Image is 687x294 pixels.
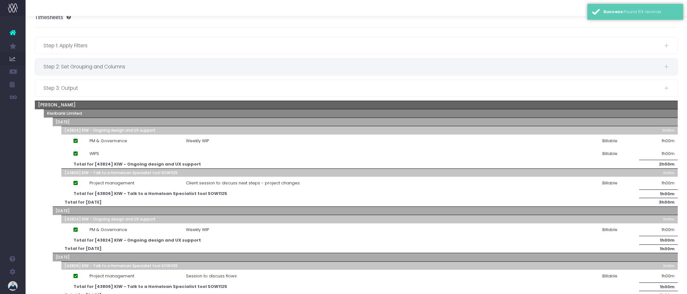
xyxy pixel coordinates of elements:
td: 1h00m [639,135,678,147]
th: 1h00m [639,215,678,223]
span: Project management [89,273,134,279]
th: [43824] KIW - Ongoing design and UX support [61,126,599,135]
td: 1h00m [639,177,678,190]
td: 1h00m [639,282,678,291]
th: [DATE] [53,253,599,262]
th: 1h00m [639,168,678,177]
strong: Success: [603,9,624,15]
th: 3h00m [639,118,678,126]
th: 1h00m [639,206,678,215]
span: Client session to discuss next steps - project changes [186,180,300,186]
td: 1h00m [639,190,678,198]
th: [43824] KIW - Ongoing design and UX support [61,215,599,223]
th: 5h00m [639,109,678,118]
td: Total for [43806] KIW - Talk to a Homeloan Specialist tool SOW1125 [70,282,599,291]
span: WIPS [89,151,99,157]
img: images/default_profile_image.png [8,281,18,291]
th: Kiwibank Limited [44,109,599,118]
span: Weekly WIP [186,227,209,233]
span: Step 2: Set Grouping and Columns [43,63,664,71]
td: 3h00m [639,198,678,207]
th: 1h00m [639,261,678,270]
th: 63h45m [639,101,678,109]
span: PM & Governance [89,227,127,233]
td: Total for [43806] KIW - Talk to a Homeloan Specialist tool SOW1125 [70,190,599,198]
th: [DATE] [53,118,599,126]
td: Total for [DATE] [61,244,599,253]
span: Session to discuss flows [186,273,237,279]
span: Step 3: Output [43,84,664,92]
th: [43806] KIW - Talk to a Homeloan Specialist tool SOW1125 [61,168,599,177]
td: 2h00m [639,160,678,169]
td: 1h00m [639,223,678,236]
td: Total for [DATE] [61,198,599,207]
th: 1h00m [639,253,678,262]
div: Found 53 records. [603,9,678,15]
td: 1h00m [639,244,678,253]
h3: Timesheets [35,14,71,20]
span: PM & Governance [89,138,127,144]
td: Total for [43824] KIW - Ongoing design and UX support [70,236,599,245]
th: [43806] KIW - Talk to a Homeloan Specialist tool SOW1125 [61,261,599,270]
span: Project management [89,180,134,186]
td: 1h00m [639,236,678,245]
td: Total for [43824] KIW - Ongoing design and UX support [70,160,599,169]
span: Step 1: Apply Filters [43,42,664,50]
span: Weekly WIP [186,138,209,144]
td: 1h00m [639,270,678,282]
td: 1h00m [639,147,678,160]
th: 2h00m [639,126,678,135]
th: [PERSON_NAME] [35,101,599,109]
th: [DATE] [53,206,599,215]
